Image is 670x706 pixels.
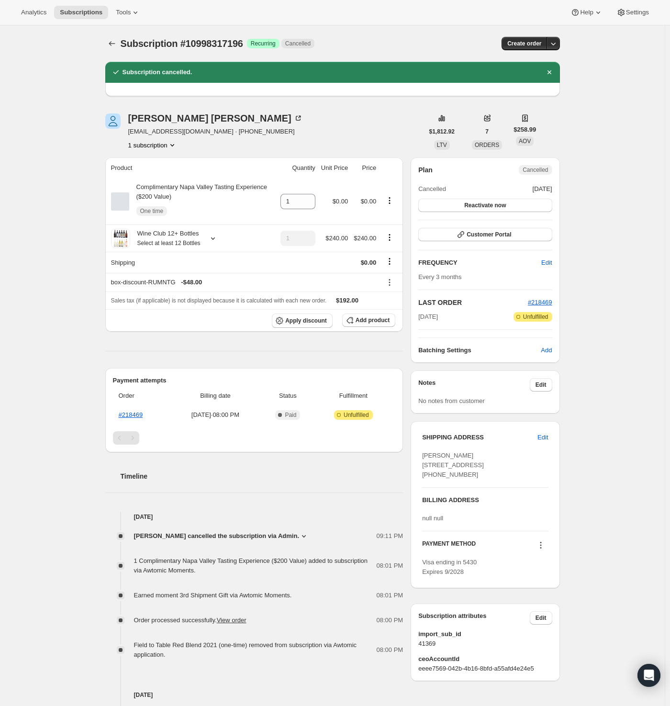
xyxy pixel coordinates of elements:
span: Tools [116,9,131,16]
span: [DATE] [418,312,438,322]
h3: SHIPPING ADDRESS [422,433,537,442]
span: Paid [285,411,296,419]
button: Subscriptions [105,37,119,50]
a: #218469 [528,299,552,306]
button: Dismiss notification [543,66,556,79]
span: $192.00 [336,297,358,304]
h4: [DATE] [105,512,403,522]
button: Edit [536,255,558,270]
span: Edit [541,258,552,268]
button: #218469 [528,298,552,307]
span: $1,812.92 [429,128,455,135]
button: Add product [342,314,395,327]
h2: LAST ORDER [418,298,528,307]
span: ceoAccountId [418,654,552,664]
span: Cancelled [523,166,548,174]
a: View order [217,616,246,624]
span: $0.00 [361,198,377,205]
span: [DATE] · 08:00 PM [172,410,258,420]
th: Price [351,157,379,179]
button: Edit [530,611,552,625]
span: Customer Portal [467,231,511,238]
span: $258.99 [514,125,536,134]
th: Unit Price [318,157,351,179]
button: Product actions [382,232,397,243]
th: Order [113,385,169,406]
span: Subscription #10998317196 [121,38,243,49]
th: Quantity [278,157,318,179]
span: Field to Table Red Blend 2021 (one-time) removed from subscription via Awtomic application. [134,641,357,658]
div: [PERSON_NAME] [PERSON_NAME] [128,113,303,123]
th: Shipping [105,252,278,273]
span: Status [264,391,311,401]
button: Add [535,343,558,358]
span: Edit [536,381,547,389]
h2: Timeline [121,471,403,481]
span: Add [541,346,552,355]
span: One time [140,207,164,215]
span: Edit [537,433,548,442]
span: Help [580,9,593,16]
span: [DATE] [533,184,552,194]
button: Product actions [128,140,177,150]
button: [PERSON_NAME] cancelled the subscription via Admin. [134,531,309,541]
button: Customer Portal [418,228,552,241]
span: Order processed successfully. [134,616,246,624]
span: Subscriptions [60,9,102,16]
span: Cancelled [285,40,311,47]
span: Earned moment 3rd Shipment Gift via Awtomic Moments. [134,592,292,599]
h2: FREQUENCY [418,258,541,268]
span: Recurring [251,40,276,47]
span: AOV [519,138,531,145]
div: Complimentary Napa Valley Tasting Experience ($200 Value) [129,182,275,221]
nav: Pagination [113,431,396,445]
div: Open Intercom Messenger [637,664,660,687]
h4: [DATE] [105,690,403,700]
h6: Batching Settings [418,346,541,355]
span: Settings [626,9,649,16]
button: Tools [110,6,146,19]
button: Help [565,6,608,19]
span: eeee7569-042b-4b16-8bfd-a55afd4e24e5 [418,664,552,673]
span: Fulfillment [317,391,390,401]
h2: Payment attempts [113,376,396,385]
th: Product [105,157,278,179]
span: 08:01 PM [377,561,403,571]
div: Wine Club 12+ Bottles [130,229,201,248]
button: Edit [532,430,554,445]
span: ORDERS [475,142,499,148]
span: 08:00 PM [377,645,403,655]
span: $0.00 [333,198,348,205]
span: - $48.00 [181,278,202,287]
h3: Subscription attributes [418,611,530,625]
h3: BILLING ADDRESS [422,495,548,505]
span: 09:11 PM [377,531,403,541]
span: 08:00 PM [377,616,403,625]
span: [PERSON_NAME] cancelled the subscription via Admin. [134,531,300,541]
button: Subscriptions [54,6,108,19]
span: Cancelled [418,184,446,194]
span: Visa ending in 5430 Expires 9/2028 [422,559,477,575]
h2: Subscription cancelled. [123,67,192,77]
div: box-discount-RUMNTG [111,278,377,287]
span: [EMAIL_ADDRESS][DOMAIN_NAME] · [PHONE_NUMBER] [128,127,303,136]
span: Analytics [21,9,46,16]
span: Apply discount [285,317,327,325]
button: Create order [502,37,547,50]
span: 7 [485,128,489,135]
span: LTV [437,142,447,148]
span: $0.00 [361,259,377,266]
span: import_sub_id [418,629,552,639]
h3: PAYMENT METHOD [422,540,476,553]
span: $240.00 [354,235,376,242]
span: Reactivate now [464,202,506,209]
button: Product actions [382,195,397,206]
span: Sales tax (if applicable) is not displayed because it is calculated with each new order. [111,297,327,304]
span: Edit [536,614,547,622]
h2: Plan [418,165,433,175]
span: [PERSON_NAME] [STREET_ADDRESS] [PHONE_NUMBER] [422,452,484,478]
span: $240.00 [325,235,348,242]
small: Select at least 12 Bottles [137,240,201,247]
button: Settings [611,6,655,19]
